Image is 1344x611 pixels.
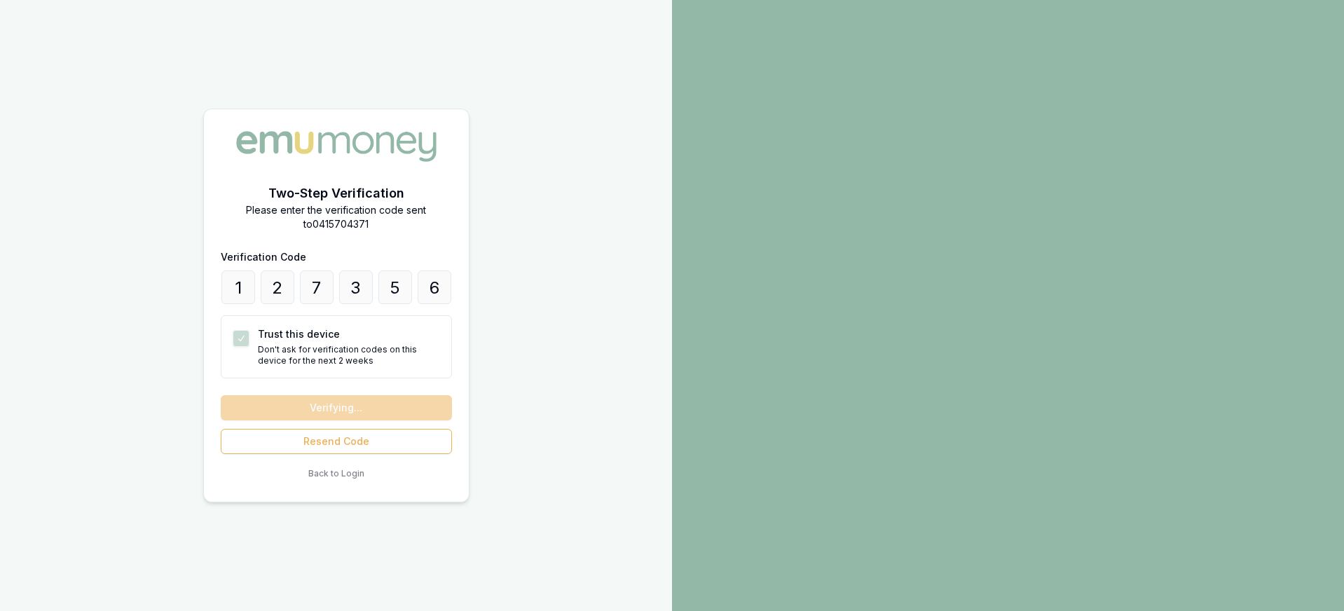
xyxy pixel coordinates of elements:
label: Verification Code [221,251,306,263]
p: Please enter the verification code sent to 0415704371 [221,203,452,231]
img: Emu Money [231,126,441,167]
label: Trust this device [258,328,340,340]
button: Resend Code [221,429,452,454]
p: Don't ask for verification codes on this device for the next 2 weeks [258,344,440,366]
h2: Two-Step Verification [221,184,452,203]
